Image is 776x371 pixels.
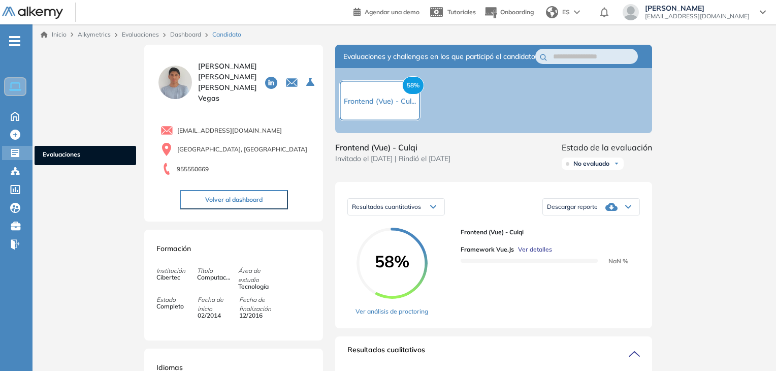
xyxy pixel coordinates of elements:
a: Dashboard [170,30,201,38]
span: Onboarding [500,8,534,16]
span: Formación [156,244,191,253]
span: Evaluaciones [43,150,128,161]
span: Tutoriales [447,8,476,16]
span: Computación e Informática [197,273,232,282]
img: world [546,6,558,18]
span: Frontend (Vue) - Culqi [335,141,450,153]
span: No evaluado [573,160,609,168]
img: arrow [574,10,580,14]
span: 58% [357,253,428,269]
span: Frontend (Vue) - Culqi [461,228,632,237]
span: NaN % [596,257,628,265]
span: Resultados cualitativos [347,345,425,361]
span: Tecnología [238,282,273,291]
span: 955550669 [177,165,209,174]
span: [GEOGRAPHIC_DATA], [GEOGRAPHIC_DATA] [177,145,307,154]
img: Logo [2,7,63,19]
span: Título [197,266,238,275]
span: 02/2014 [198,311,232,320]
span: 12/2016 [239,311,274,320]
button: Ver detalles [514,245,552,254]
span: Ver detalles [518,245,552,254]
span: Descargar reporte [547,203,598,211]
span: Cibertec [156,273,191,282]
a: Inicio [41,30,67,39]
span: Framework Vue.js [461,245,514,254]
img: PROFILE_MENU_LOGO_USER [156,64,194,101]
span: Agendar una demo [365,8,419,16]
span: Fecha de finalización [239,295,280,314]
i: - [9,40,20,42]
span: Alkymetrics [78,30,111,38]
span: 58% [402,76,424,95]
button: Seleccione la evaluación activa [302,73,320,91]
span: Candidato [212,30,241,39]
span: Completo [156,302,191,311]
span: Evaluaciones y challenges en los que participó el candidato [343,51,535,62]
span: Fecha de inicio [198,295,238,314]
img: Ícono de flecha [613,161,620,167]
span: Institución [156,266,197,275]
button: Volver al dashboard [180,190,288,209]
span: Estado de la evaluación [562,141,652,153]
span: [PERSON_NAME] [645,4,750,12]
a: Ver análisis de proctoring [355,307,428,316]
span: Resultados cuantitativos [352,203,421,210]
span: [EMAIL_ADDRESS][DOMAIN_NAME] [177,126,282,135]
button: Onboarding [484,2,534,23]
span: [PERSON_NAME] [PERSON_NAME] [PERSON_NAME] Vegas [198,61,257,104]
span: ES [562,8,570,17]
span: Área de estudio [238,266,279,285]
a: Evaluaciones [122,30,159,38]
span: [EMAIL_ADDRESS][DOMAIN_NAME] [645,12,750,20]
span: Frontend (Vue) - Cul... [344,97,416,106]
span: Estado [156,295,197,304]
a: Agendar una demo [353,5,419,17]
span: Invitado el [DATE] | Rindió el [DATE] [335,153,450,164]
